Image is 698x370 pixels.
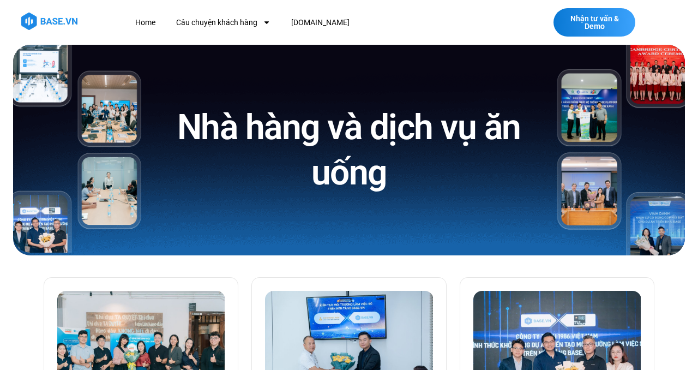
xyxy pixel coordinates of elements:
[564,15,624,30] span: Nhận tư vấn & Demo
[283,13,358,33] a: [DOMAIN_NAME]
[127,13,498,33] nav: Menu
[127,13,164,33] a: Home
[553,8,635,37] a: Nhận tư vấn & Demo
[168,13,279,33] a: Câu chuyện khách hàng
[154,105,544,195] h1: Nhà hàng và dịch vụ ăn uống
